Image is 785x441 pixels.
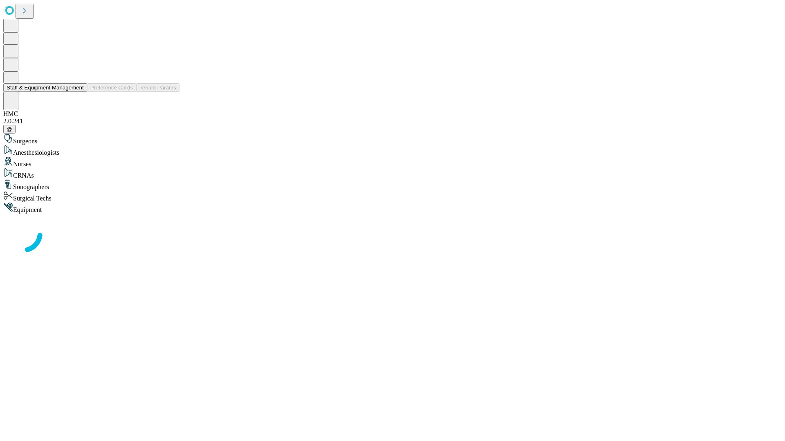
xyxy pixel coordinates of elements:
[3,125,16,134] button: @
[3,134,782,145] div: Surgeons
[7,126,12,132] span: @
[3,202,782,214] div: Equipment
[3,145,782,156] div: Anesthesiologists
[3,110,782,118] div: HMC
[3,156,782,168] div: Nurses
[3,179,782,191] div: Sonographers
[3,191,782,202] div: Surgical Techs
[3,168,782,179] div: CRNAs
[136,83,179,92] button: Tenant Params
[3,118,782,125] div: 2.0.241
[3,83,87,92] button: Staff & Equipment Management
[87,83,136,92] button: Preference Cards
